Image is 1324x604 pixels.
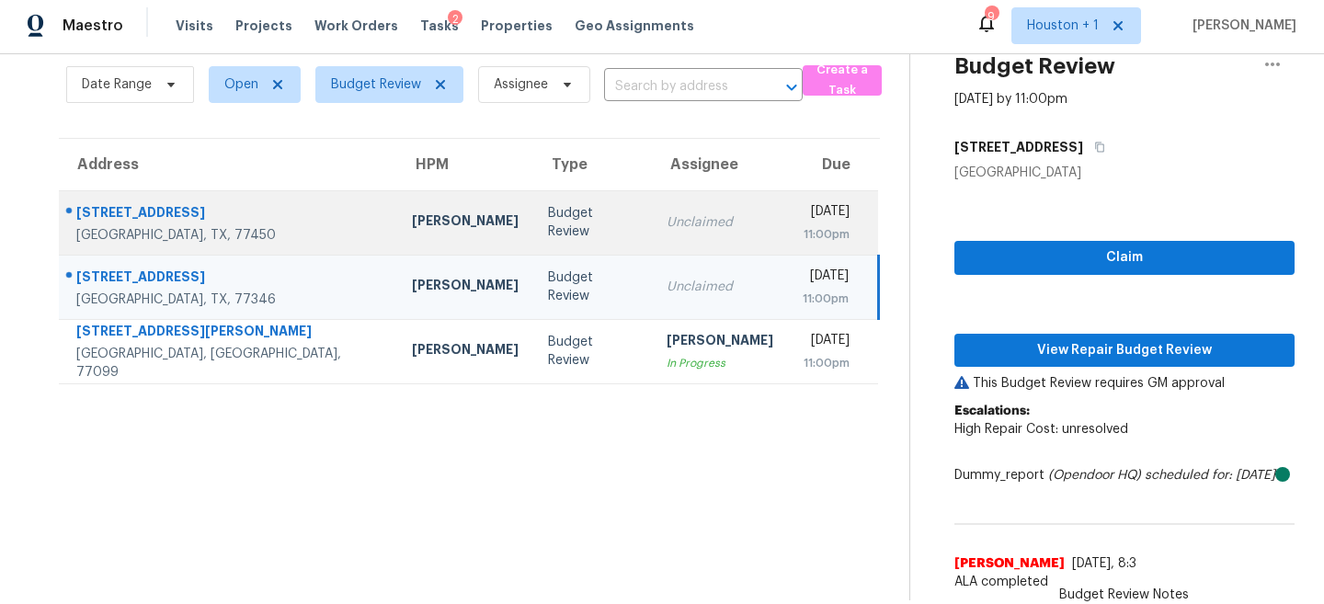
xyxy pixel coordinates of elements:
th: Type [533,139,652,190]
span: Visits [176,17,213,35]
input: Search by address [604,73,751,101]
span: Create a Task [812,60,873,102]
span: [PERSON_NAME] [954,554,1065,573]
span: Tasks [420,19,459,32]
div: [DATE] [803,202,850,225]
div: Budget Review [548,268,637,305]
div: [PERSON_NAME] [412,211,519,234]
div: [DATE] [803,267,849,290]
div: 11:00pm [803,225,850,244]
button: View Repair Budget Review [954,334,1295,368]
div: [DATE] by 11:00pm [954,90,1067,108]
b: Escalations: [954,405,1030,417]
span: Claim [969,246,1280,269]
span: Projects [235,17,292,35]
div: [GEOGRAPHIC_DATA], [GEOGRAPHIC_DATA], 77099 [76,345,382,382]
span: View Repair Budget Review [969,339,1280,362]
div: [GEOGRAPHIC_DATA], TX, 77450 [76,226,382,245]
div: Budget Review [548,333,637,370]
span: High Repair Cost: unresolved [954,423,1128,436]
div: 11:00pm [803,354,850,372]
div: [STREET_ADDRESS] [76,268,382,291]
div: [STREET_ADDRESS] [76,203,382,226]
span: Open [224,75,258,94]
th: Address [59,139,397,190]
span: Work Orders [314,17,398,35]
span: ALA completed [954,573,1295,591]
th: Assignee [652,139,788,190]
span: [PERSON_NAME] [1185,17,1296,35]
p: This Budget Review requires GM approval [954,374,1295,393]
button: Copy Address [1083,131,1108,164]
span: Budget Review Notes [1048,586,1200,604]
div: [PERSON_NAME] [667,331,773,354]
button: Open [779,74,805,100]
span: Maestro [63,17,123,35]
div: [DATE] [803,331,850,354]
th: Due [788,139,879,190]
button: Create a Task [803,65,882,96]
div: 2 [448,10,462,28]
h5: [STREET_ADDRESS] [954,138,1083,156]
span: Budget Review [331,75,421,94]
i: (Opendoor HQ) [1048,469,1141,482]
button: Claim [954,241,1295,275]
div: Budget Review [548,204,637,241]
span: Geo Assignments [575,17,694,35]
div: 9 [985,7,998,26]
span: Houston + 1 [1027,17,1099,35]
div: 11:00pm [803,290,849,308]
th: HPM [397,139,533,190]
span: Assignee [494,75,548,94]
span: Date Range [82,75,152,94]
div: Dummy_report [954,466,1295,484]
div: [STREET_ADDRESS][PERSON_NAME] [76,322,382,345]
div: Unclaimed [667,278,773,296]
span: [DATE], 8:3 [1072,557,1136,570]
div: [GEOGRAPHIC_DATA] [954,164,1295,182]
div: [PERSON_NAME] [412,276,519,299]
span: Properties [481,17,553,35]
div: In Progress [667,354,773,372]
h2: Budget Review [954,57,1115,75]
div: [GEOGRAPHIC_DATA], TX, 77346 [76,291,382,309]
div: Unclaimed [667,213,773,232]
i: scheduled for: [DATE] [1145,469,1275,482]
div: [PERSON_NAME] [412,340,519,363]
